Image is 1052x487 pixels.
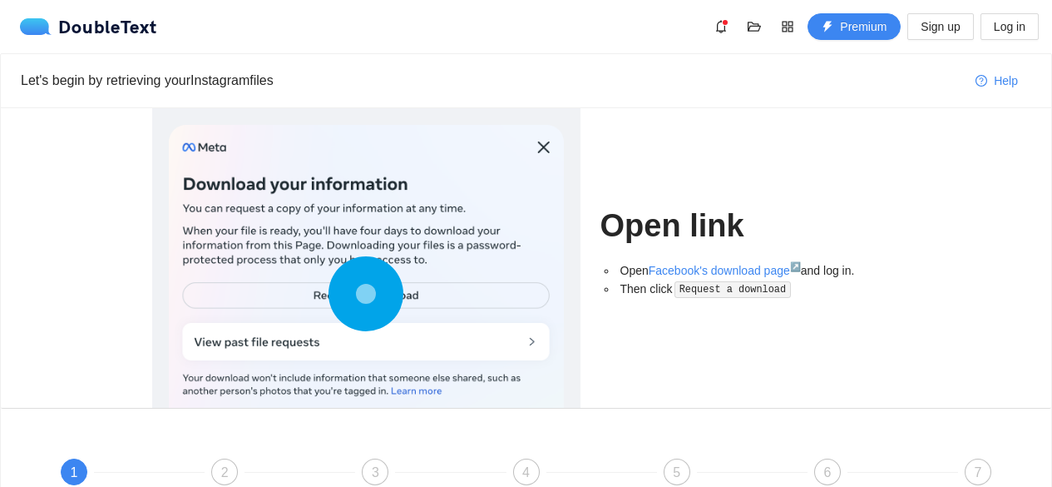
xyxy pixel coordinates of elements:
button: Sign up [907,13,973,40]
span: question-circle [975,75,987,88]
a: Facebook's download page↗ [649,264,801,277]
span: 2 [221,465,229,480]
li: Then click [617,280,901,299]
h1: Open link [600,206,901,246]
span: 7 [975,465,982,480]
span: Log in [994,17,1025,36]
span: 6 [823,465,831,480]
span: Sign up [921,17,960,36]
a: logoDoubleText [20,18,157,35]
button: question-circleHelp [962,67,1031,94]
span: 5 [673,465,680,480]
span: thunderbolt [822,21,833,34]
span: appstore [775,20,800,33]
button: Log in [980,13,1039,40]
img: logo [20,18,58,35]
button: thunderboltPremium [808,13,901,40]
button: bell [708,13,734,40]
button: appstore [774,13,801,40]
sup: ↗ [790,261,801,271]
span: 1 [71,465,78,480]
span: bell [709,20,733,33]
div: Let's begin by retrieving your Instagram files [21,70,962,91]
li: Open and log in. [617,261,901,280]
div: DoubleText [20,18,157,35]
button: folder-open [741,13,768,40]
span: Help [994,72,1018,90]
span: 4 [522,465,530,480]
span: 3 [372,465,379,480]
span: Premium [840,17,887,36]
code: Request a download [674,281,791,298]
span: folder-open [742,20,767,33]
